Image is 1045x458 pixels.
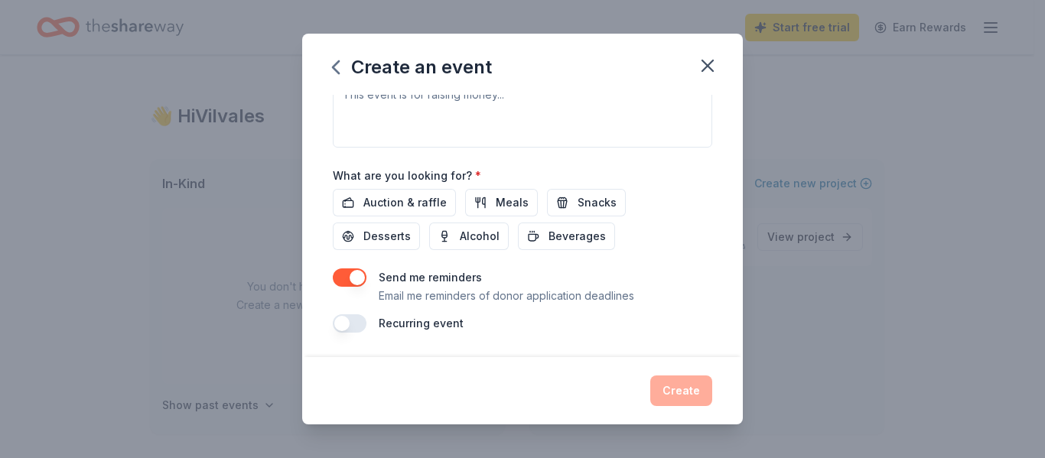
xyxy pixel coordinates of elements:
span: Desserts [363,227,411,245]
span: Auction & raffle [363,193,447,212]
button: Snacks [547,189,626,216]
p: Email me reminders of donor application deadlines [379,287,634,305]
button: Beverages [518,223,615,250]
label: What are you looking for? [333,168,481,184]
span: Meals [496,193,529,212]
button: Desserts [333,223,420,250]
button: Auction & raffle [333,189,456,216]
label: Send me reminders [379,271,482,284]
button: Alcohol [429,223,509,250]
span: Snacks [578,193,617,212]
button: Meals [465,189,538,216]
span: Beverages [549,227,606,245]
span: Alcohol [460,227,500,245]
label: Recurring event [379,317,464,330]
div: Create an event [333,55,492,80]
